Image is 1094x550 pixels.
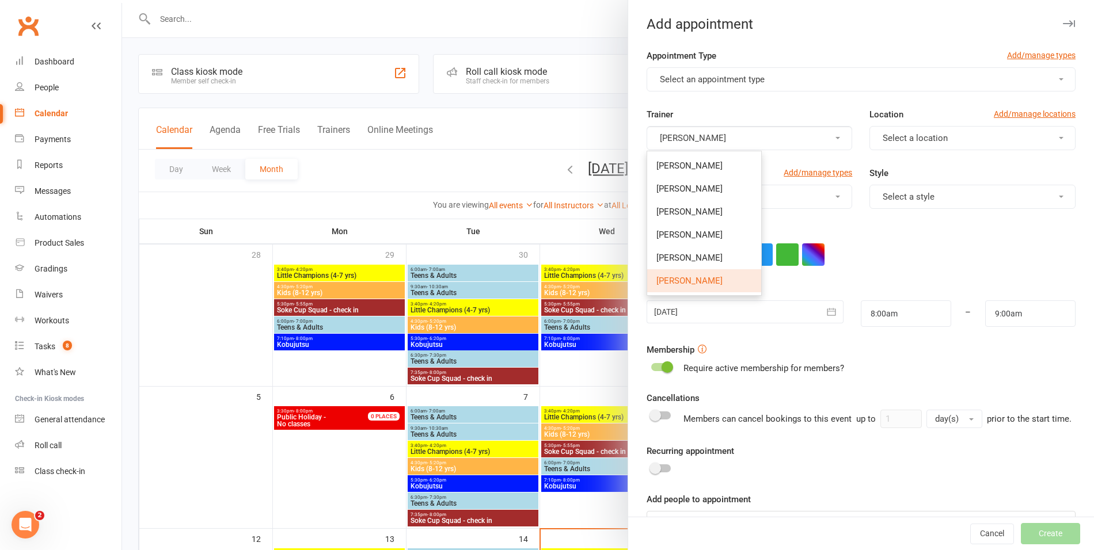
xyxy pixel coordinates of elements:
a: Automations [15,204,121,230]
a: People [15,75,121,101]
span: [PERSON_NAME] [656,253,723,263]
div: Workouts [35,316,69,325]
span: prior to the start time. [987,414,1072,424]
div: Class check-in [35,467,85,476]
a: General attendance kiosk mode [15,407,121,433]
button: day(s) [926,410,982,428]
div: What's New [35,368,76,377]
span: 2 [35,511,44,520]
label: Add people to appointment [647,492,751,506]
a: Tasks 8 [15,334,121,360]
div: Payments [35,135,71,144]
label: Style [869,166,888,180]
label: Cancellations [647,391,700,405]
button: Cancel [970,524,1014,544]
a: Add/manage types [1007,49,1076,62]
div: Tasks [35,342,55,351]
label: Trainer [647,108,673,121]
a: [PERSON_NAME] [647,200,761,223]
a: Messages [15,178,121,204]
div: Messages [35,186,71,196]
div: Product Sales [35,238,84,247]
span: 8 [63,341,72,350]
span: Select a style [883,192,935,202]
a: Waivers [15,282,121,308]
div: up to [856,410,982,428]
button: Select a location [869,126,1076,150]
a: Gradings [15,256,121,282]
div: Calendar [35,109,68,118]
span: [PERSON_NAME] [656,184,723,194]
span: day(s) [935,414,959,424]
a: [PERSON_NAME] [647,154,761,177]
div: General attendance [35,415,105,424]
a: [PERSON_NAME] [647,223,761,246]
iframe: Intercom live chat [12,511,39,538]
a: Add/manage types [784,166,852,179]
label: Membership [647,343,694,357]
a: Roll call [15,433,121,459]
a: Add/manage locations [994,108,1076,120]
div: Add appointment [628,16,1094,32]
a: Payments [15,127,121,152]
a: Reports [15,152,121,178]
a: Class kiosk mode [15,459,121,484]
div: – [951,300,986,327]
div: Automations [35,212,81,221]
a: [PERSON_NAME] [647,269,761,292]
div: Gradings [35,264,67,273]
span: [PERSON_NAME] [660,133,726,143]
a: Workouts [15,308,121,334]
span: [PERSON_NAME] [656,161,723,171]
label: Recurring appointment [647,444,734,458]
a: Calendar [15,101,121,127]
span: [PERSON_NAME] [656,230,723,240]
div: Waivers [35,290,63,299]
input: Search and members and prospects [647,511,1076,535]
span: [PERSON_NAME] [656,276,723,286]
a: Dashboard [15,49,121,75]
a: Product Sales [15,230,121,256]
div: People [35,83,59,92]
div: Require active membership for members? [683,361,844,375]
a: [PERSON_NAME] [647,177,761,200]
span: Select an appointment type [660,74,765,85]
span: Select a location [883,133,948,143]
a: Clubworx [14,12,43,40]
label: Appointment Type [647,49,716,63]
a: [PERSON_NAME] [647,246,761,269]
div: Roll call [35,441,62,450]
a: What's New [15,360,121,385]
div: Reports [35,161,63,170]
button: [PERSON_NAME] [647,126,853,150]
div: Members can cancel bookings to this event [683,410,1072,428]
button: Select an appointment type [647,67,1076,91]
label: Location [869,108,903,121]
button: Select a style [869,185,1076,209]
div: Dashboard [35,57,74,66]
span: [PERSON_NAME] [656,207,723,217]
